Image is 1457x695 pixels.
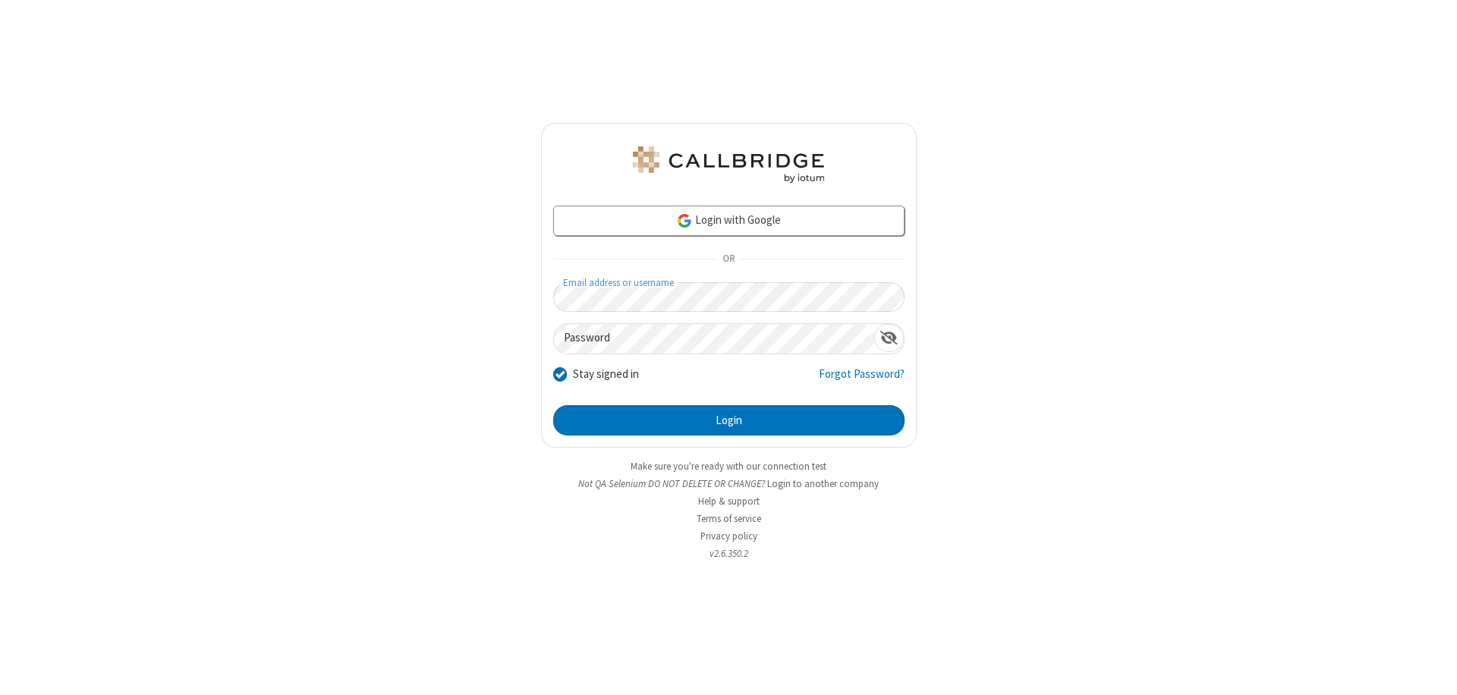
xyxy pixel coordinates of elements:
img: QA Selenium DO NOT DELETE OR CHANGE [630,146,827,183]
button: Login [553,405,905,436]
li: v2.6.350.2 [541,546,917,561]
li: Not QA Selenium DO NOT DELETE OR CHANGE? [541,476,917,491]
label: Stay signed in [573,366,639,383]
button: Login to another company [767,476,879,491]
a: Help & support [698,495,760,508]
input: Email address or username [553,282,905,312]
div: Show password [874,324,904,352]
input: Password [554,324,874,354]
a: Login with Google [553,206,905,236]
a: Privacy policy [700,530,757,542]
span: OR [716,249,741,270]
a: Forgot Password? [819,366,905,395]
img: google-icon.png [676,212,693,229]
a: Make sure you're ready with our connection test [631,460,826,473]
a: Terms of service [697,512,761,525]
